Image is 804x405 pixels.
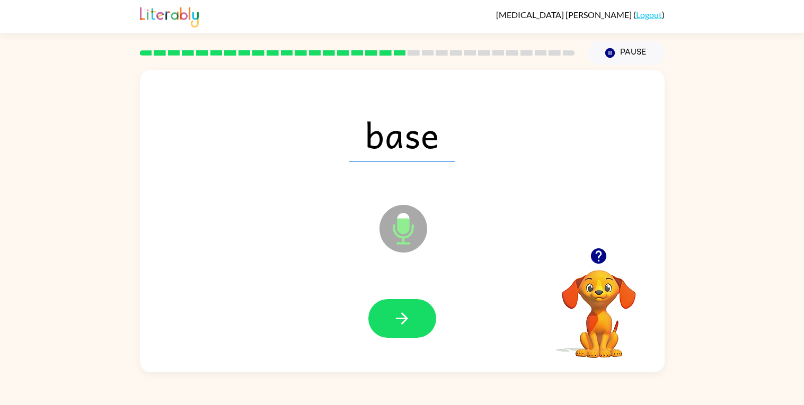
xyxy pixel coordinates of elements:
[588,41,665,65] button: Pause
[349,107,455,162] span: base
[496,10,633,20] span: [MEDICAL_DATA] [PERSON_NAME]
[140,4,199,28] img: Literably
[496,10,665,20] div: ( )
[636,10,662,20] a: Logout
[546,254,652,359] video: Your browser must support playing .mp4 files to use Literably. Please try using another browser.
